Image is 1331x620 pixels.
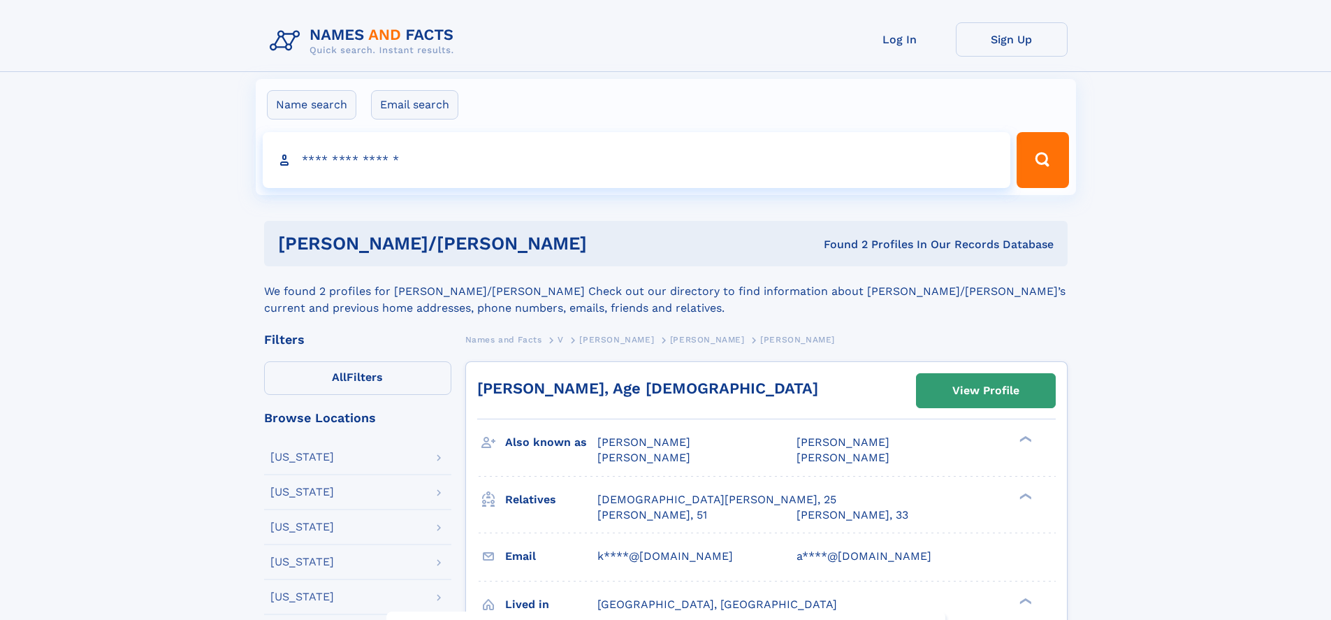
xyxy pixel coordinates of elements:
[956,22,1068,57] a: Sign Up
[278,235,706,252] h1: [PERSON_NAME]/[PERSON_NAME]
[1016,491,1033,500] div: ❯
[558,335,564,345] span: V
[844,22,956,57] a: Log In
[270,591,334,603] div: [US_STATE]
[505,593,597,617] h3: Lived in
[558,331,564,348] a: V
[332,370,347,384] span: All
[371,90,458,120] label: Email search
[952,375,1019,407] div: View Profile
[597,451,690,464] span: [PERSON_NAME]
[797,435,889,449] span: [PERSON_NAME]
[264,412,451,424] div: Browse Locations
[597,507,707,523] a: [PERSON_NAME], 51
[270,452,334,463] div: [US_STATE]
[267,90,356,120] label: Name search
[760,335,835,345] span: [PERSON_NAME]
[1016,435,1033,444] div: ❯
[597,598,837,611] span: [GEOGRAPHIC_DATA], [GEOGRAPHIC_DATA]
[477,380,818,397] a: [PERSON_NAME], Age [DEMOGRAPHIC_DATA]
[263,132,1011,188] input: search input
[597,435,690,449] span: [PERSON_NAME]
[505,431,597,454] h3: Also known as
[1016,596,1033,605] div: ❯
[597,492,836,507] a: [DEMOGRAPHIC_DATA][PERSON_NAME], 25
[797,507,908,523] a: [PERSON_NAME], 33
[705,237,1054,252] div: Found 2 Profiles In Our Records Database
[264,333,451,346] div: Filters
[270,486,334,498] div: [US_STATE]
[264,22,465,60] img: Logo Names and Facts
[505,545,597,568] h3: Email
[579,331,654,348] a: [PERSON_NAME]
[1017,132,1068,188] button: Search Button
[270,556,334,568] div: [US_STATE]
[670,331,745,348] a: [PERSON_NAME]
[505,488,597,512] h3: Relatives
[264,266,1068,317] div: We found 2 profiles for [PERSON_NAME]/[PERSON_NAME] Check out our directory to find information a...
[579,335,654,345] span: [PERSON_NAME]
[797,451,889,464] span: [PERSON_NAME]
[670,335,745,345] span: [PERSON_NAME]
[917,374,1055,408] a: View Profile
[270,521,334,533] div: [US_STATE]
[465,331,542,348] a: Names and Facts
[264,361,451,395] label: Filters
